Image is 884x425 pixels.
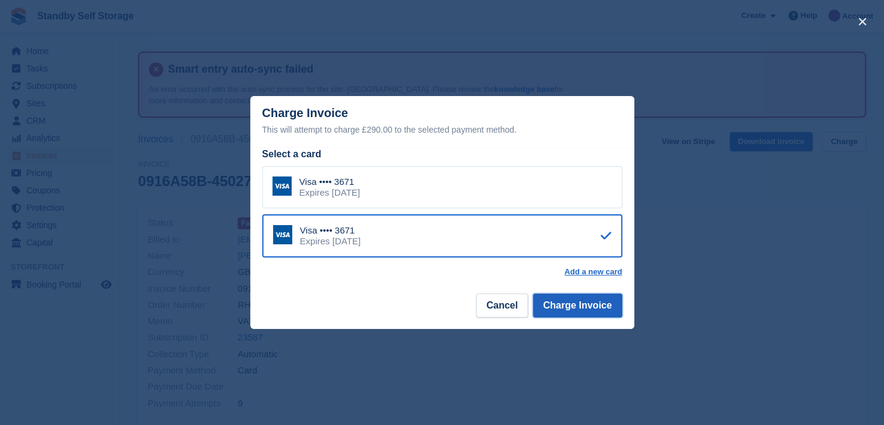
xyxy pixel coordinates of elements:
a: Add a new card [564,267,622,277]
button: close [853,12,872,31]
div: This will attempt to charge £290.00 to the selected payment method. [262,122,622,137]
div: Charge Invoice [262,106,622,137]
img: Visa Logo [272,176,292,196]
button: Cancel [476,294,528,318]
button: Charge Invoice [533,294,622,318]
img: Visa Logo [273,225,292,244]
div: Expires [DATE] [299,187,360,198]
div: Select a card [262,147,622,161]
div: Expires [DATE] [300,236,361,247]
div: Visa •••• 3671 [300,225,361,236]
div: Visa •••• 3671 [299,176,360,187]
